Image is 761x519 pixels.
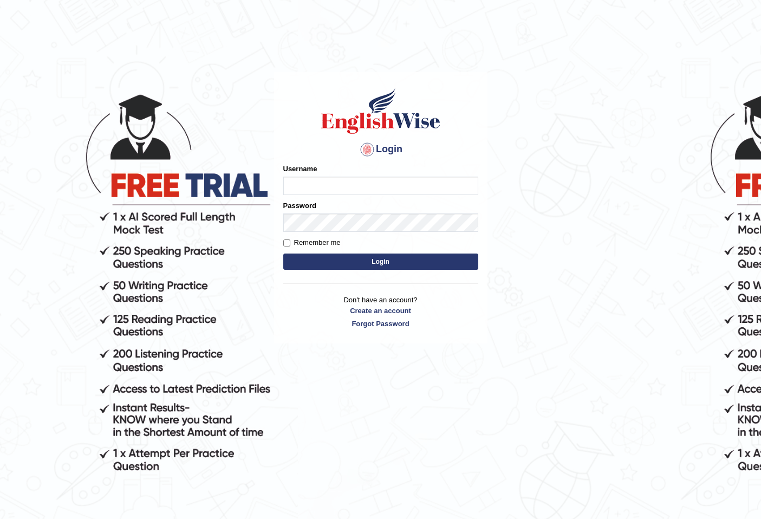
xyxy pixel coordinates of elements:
button: Login [283,254,478,270]
input: Remember me [283,239,290,246]
a: Create an account [283,306,478,316]
h4: Login [283,141,478,158]
a: Forgot Password [283,319,478,329]
label: Username [283,164,317,174]
p: Don't have an account? [283,295,478,328]
label: Remember me [283,237,341,248]
img: Logo of English Wise sign in for intelligent practice with AI [319,87,443,135]
label: Password [283,200,316,211]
